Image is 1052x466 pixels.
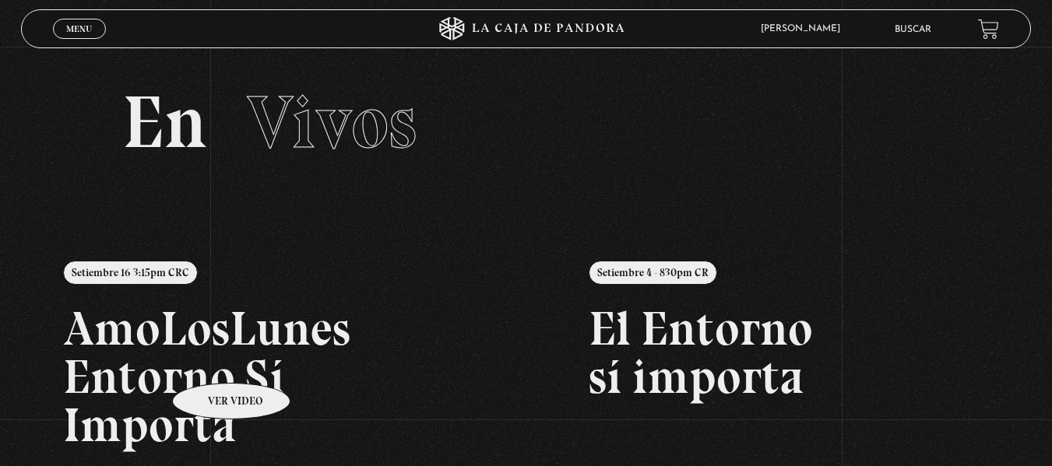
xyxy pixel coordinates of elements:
[895,25,931,34] a: Buscar
[753,24,856,33] span: [PERSON_NAME]
[247,78,417,166] span: Vivos
[122,86,931,159] h2: En
[978,18,999,39] a: View your shopping cart
[61,37,97,48] span: Cerrar
[66,24,92,33] span: Menu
